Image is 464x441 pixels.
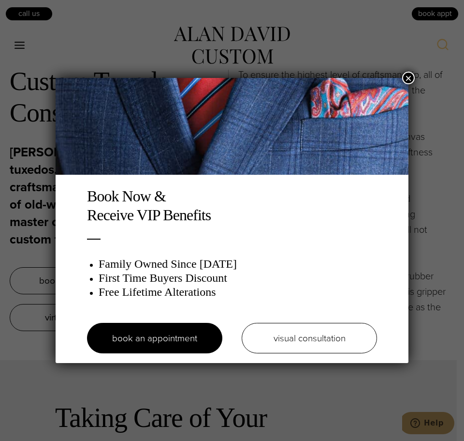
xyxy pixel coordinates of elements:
[242,323,377,353] a: visual consultation
[99,271,377,285] h3: First Time Buyers Discount
[99,257,377,271] h3: Family Owned Since [DATE]
[99,285,377,299] h3: Free Lifetime Alterations
[22,7,42,15] span: Help
[402,72,415,84] button: Close
[87,323,222,353] a: book an appointment
[87,187,377,224] h2: Book Now & Receive VIP Benefits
